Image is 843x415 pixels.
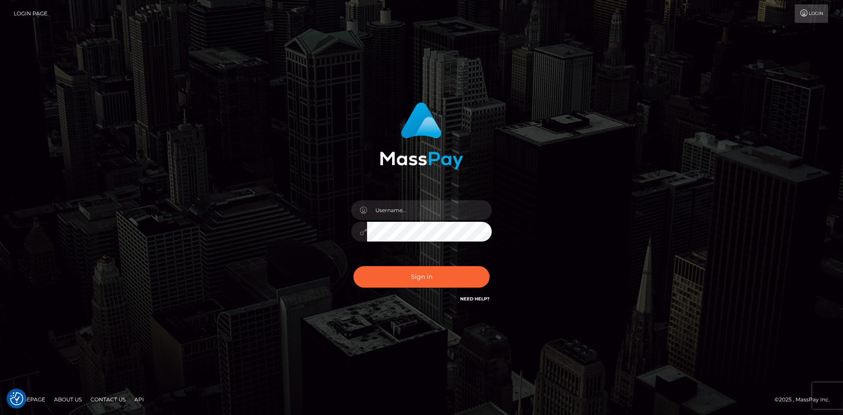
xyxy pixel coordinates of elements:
[10,392,23,405] button: Consent Preferences
[50,393,85,406] a: About Us
[353,266,490,288] button: Sign in
[775,395,836,404] div: © 2025 , MassPay Inc.
[131,393,148,406] a: API
[460,296,490,302] a: Need Help?
[87,393,129,406] a: Contact Us
[380,102,463,170] img: MassPay Login
[367,200,492,220] input: Username...
[10,392,23,405] img: Revisit consent button
[795,4,828,23] a: Login
[14,4,47,23] a: Login Page
[10,393,49,406] a: Homepage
